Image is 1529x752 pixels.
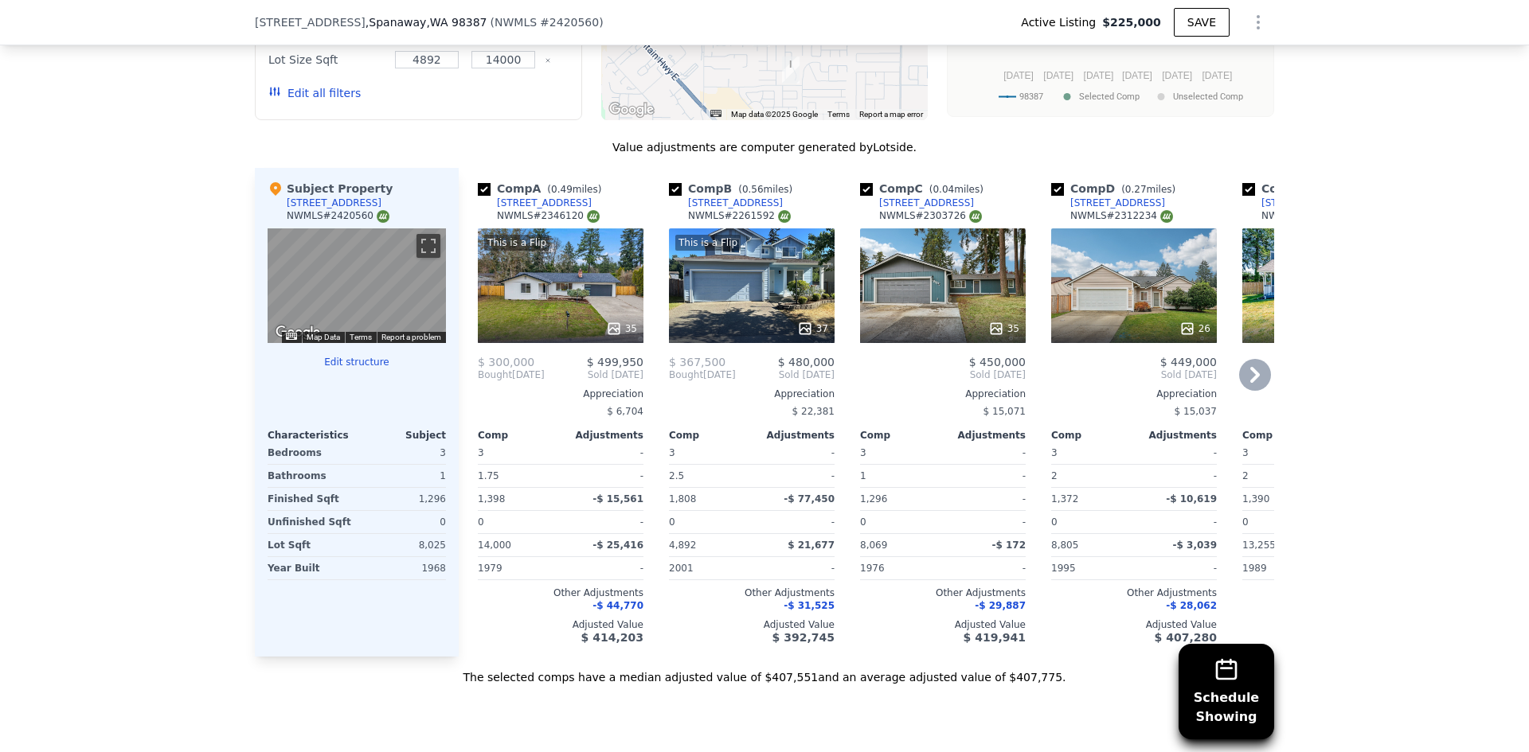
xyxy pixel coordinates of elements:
div: 0 [360,511,446,533]
div: Finished Sqft [268,488,354,510]
div: - [564,557,643,579]
span: 0 [1051,516,1058,528]
span: Bought [669,368,703,381]
div: 1 [360,465,446,487]
text: [DATE] [1122,70,1152,81]
span: Sold [DATE] [1051,368,1217,381]
div: 26 [1179,321,1210,337]
span: $ 15,037 [1175,406,1217,417]
span: -$ 44,770 [592,600,643,611]
div: - [1137,465,1217,487]
span: -$ 10,619 [1166,493,1217,505]
a: Open this area in Google Maps (opens a new window) [605,99,658,120]
div: 1979 [478,557,557,579]
div: Unfinished Sqft [268,511,354,533]
a: Terms [350,333,372,341]
div: 1976 [860,557,940,579]
span: NWMLS [495,16,537,29]
button: Keyboard shortcuts [710,110,721,117]
span: 8,805 [1051,540,1078,551]
text: Selected Comp [1079,92,1140,102]
div: Lot Sqft [268,534,354,556]
span: 0.27 [1125,184,1147,195]
div: 1 [860,465,940,487]
span: $ 367,500 [669,356,725,368]
span: $ 407,280 [1155,631,1217,644]
button: SAVE [1174,8,1230,37]
div: [STREET_ADDRESS] [1261,197,1356,209]
span: -$ 29,887 [975,600,1026,611]
span: -$ 28,062 [1166,600,1217,611]
div: [STREET_ADDRESS] [497,197,592,209]
span: 13,255 [1242,540,1276,551]
div: Adjusted Value [860,618,1026,631]
div: Adjusted Value [669,618,835,631]
div: NWMLS # 2312234 [1070,209,1173,223]
div: Comp [478,429,561,442]
button: Edit all filters [268,85,361,101]
div: 2001 [669,557,749,579]
span: 0.04 [933,184,954,195]
span: 3 [860,447,866,458]
span: 0.49 [551,184,573,195]
span: 3 [478,447,484,458]
span: 0.56 [742,184,764,195]
div: Bathrooms [268,465,354,487]
div: - [755,511,835,533]
span: $ 15,071 [983,406,1026,417]
img: NWMLS Logo [1160,210,1173,223]
div: - [564,465,643,487]
text: 98387 [1019,92,1043,102]
div: - [946,511,1026,533]
div: 1.75 [478,465,557,487]
span: -$ 25,416 [592,540,643,551]
span: 1,296 [860,493,887,505]
div: [STREET_ADDRESS] [879,197,974,209]
span: $ 450,000 [969,356,1026,368]
span: -$ 3,039 [1173,540,1217,551]
span: 1,390 [1242,493,1269,505]
div: NWMLS # 2303726 [879,209,982,223]
div: - [946,557,1026,579]
img: Google [605,99,658,120]
text: Unselected Comp [1173,92,1243,102]
div: 1995 [1051,557,1131,579]
div: - [1137,511,1217,533]
button: Map Data [307,332,340,343]
span: Map data ©2025 Google [731,110,818,119]
div: Adjustments [561,429,643,442]
span: $ 22,381 [792,406,835,417]
div: - [1242,400,1408,423]
a: [STREET_ADDRESS] [1051,197,1165,209]
div: NWMLS # 2261592 [688,209,791,223]
div: NWMLS # 2420560 [287,209,389,223]
div: - [946,488,1026,510]
div: 35 [988,321,1019,337]
div: Comp [1051,429,1134,442]
a: Report a problem [381,333,441,341]
span: 1,398 [478,493,505,505]
div: Adjusted Value [1242,618,1408,631]
span: 0 [860,516,866,528]
text: [DATE] [1162,70,1192,81]
img: NWMLS Logo [969,210,982,223]
div: Bedrooms [268,442,354,464]
span: 1,808 [669,493,696,505]
div: Other Adjustments [860,586,1026,599]
div: - [564,511,643,533]
div: [STREET_ADDRESS] [688,197,783,209]
span: 4,892 [669,540,696,551]
span: -$ 15,561 [592,493,643,505]
div: Appreciation [478,388,643,400]
span: $ 499,950 [587,356,643,368]
div: - [755,465,835,487]
div: 35 [606,321,637,337]
div: [STREET_ADDRESS] [1070,197,1165,209]
span: 0 [669,516,675,528]
div: 1968 [360,557,446,579]
div: Appreciation [1242,388,1408,400]
div: Comp E [1242,181,1371,197]
div: 37 [797,321,828,337]
img: NWMLS Logo [587,210,600,223]
div: 2.5 [669,465,749,487]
